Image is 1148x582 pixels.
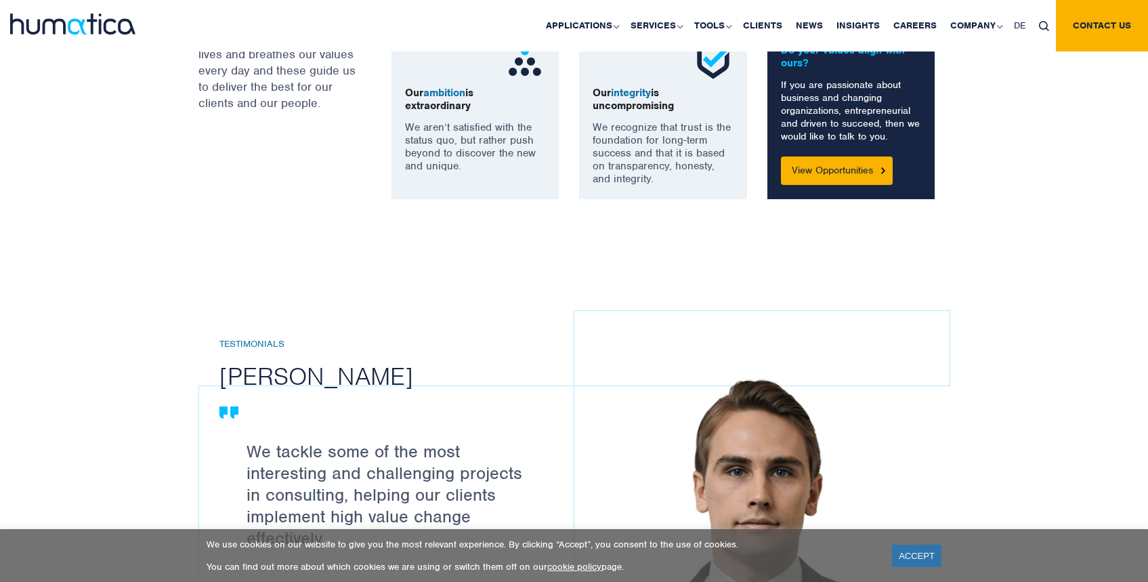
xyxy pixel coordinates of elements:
span: ambition [423,86,465,100]
img: search_icon [1039,21,1049,31]
a: cookie policy [547,561,601,573]
a: ACCEPT [892,545,941,567]
img: ico [693,41,734,82]
img: ico [505,41,545,82]
img: Button [881,167,885,173]
span: integrity [611,86,651,100]
p: We use cookies on our website to give you the most relevant experience. By clicking “Accept”, you... [207,539,875,550]
p: Our is extraordinary [405,87,546,112]
span: DE [1014,20,1025,31]
img: logo [10,14,135,35]
h6: Testimonials [219,339,594,350]
p: If you are passionate about business and changing organizations, entrepreneurial and driven to su... [781,79,922,143]
p: We aren’t satisfied with the status quo, but rather push beyond to discover the new and unique. [405,121,546,173]
p: Do your values align with ours? [781,44,922,70]
p: We tackle some of the most interesting and challenging projects in consulting, helping our client... [247,440,540,549]
p: We recognize that trust is the foundation for long-term success and that it is based on transpare... [593,121,734,186]
p: You can find out more about which cookies we are using or switch them off on our page. [207,561,875,573]
p: Our is uncompromising [593,87,734,112]
a: View Opportunities [781,157,893,185]
h2: [PERSON_NAME] [219,360,594,392]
